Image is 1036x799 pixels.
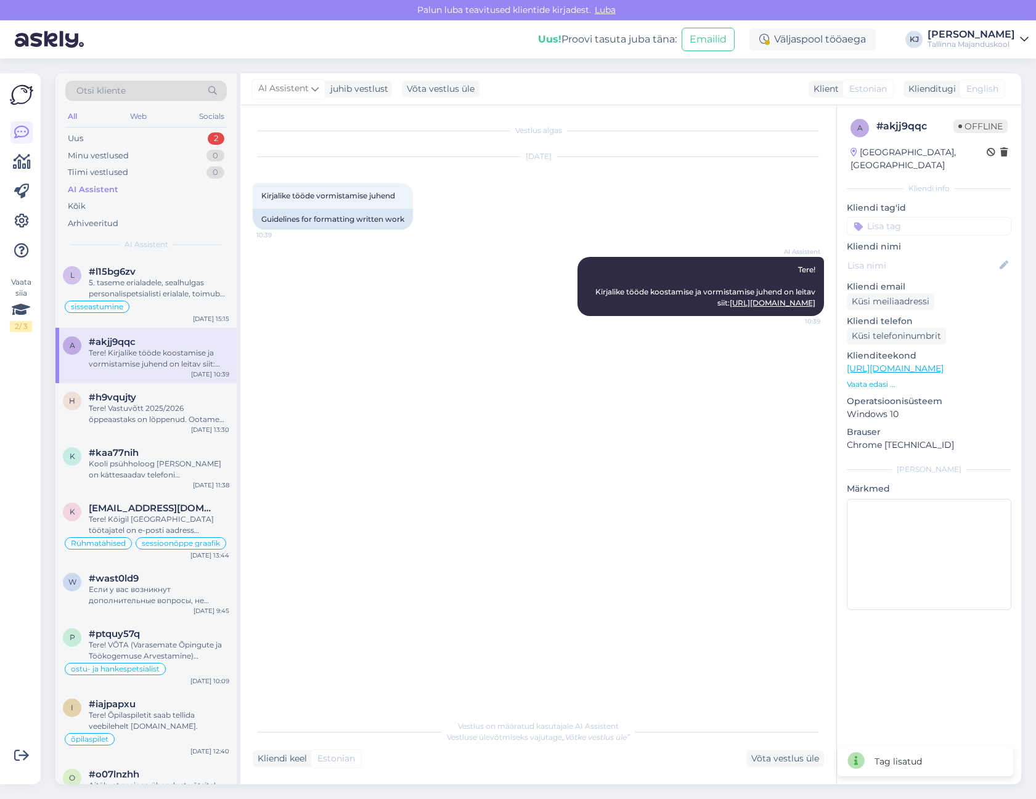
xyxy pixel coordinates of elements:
div: [DATE] 10:09 [190,676,229,686]
span: w [68,577,76,586]
span: Luba [591,4,619,15]
span: AI Assistent [774,247,820,256]
div: Võta vestlus üle [402,81,479,97]
span: Estonian [849,83,887,95]
span: #h9vqujty [89,392,136,403]
div: Tere! Kõigil [GEOGRAPHIC_DATA] töötajatel on e-posti aadress [PERSON_NAME] [EMAIL_ADDRESS][DOMAIN... [89,514,229,536]
div: Kliendi info [847,183,1011,194]
div: Tere! VÕTA (Varasemate Õpingute ja Töökogemuse Arvestamine) võimaldab arvestada varem omandatud t... [89,639,229,662]
a: [URL][DOMAIN_NAME] [847,363,944,374]
p: Kliendi tag'id [847,201,1011,214]
span: Vestluse ülevõtmiseks vajutage [447,732,630,742]
span: 10:39 [774,317,820,326]
p: Kliendi telefon [847,315,1011,328]
span: #akjj9qqc [89,336,136,347]
div: Kõik [68,200,86,213]
p: Chrome [TECHNICAL_ID] [847,439,1011,452]
span: l [70,270,75,280]
span: English [966,83,998,95]
div: # akjj9qqc [876,119,953,134]
div: All [65,108,80,124]
span: õpilaspilet [71,736,108,743]
div: Если у вас возникнут дополнительные вопросы, не стесняйтесь обращаться. [89,584,229,606]
span: Estonian [317,752,355,765]
div: KJ [905,31,923,48]
div: Kliendi keel [253,752,307,765]
span: sisseastumine [71,303,123,310]
div: [DATE] 13:44 [190,551,229,560]
div: [DATE] [253,151,824,162]
div: Socials [197,108,227,124]
span: #kaa77nih [89,447,139,458]
span: Rühmatähised [71,540,126,547]
p: Brauser [847,426,1011,439]
div: Guidelines for formatting written work [253,209,413,230]
span: #ptquy57q [89,628,140,639]
div: Minu vestlused [68,150,129,162]
div: [DATE] 12:40 [190,747,229,756]
span: k [70,452,75,461]
div: Tere! Õpilaspiletit saab tellida veebilehelt [DOMAIN_NAME]. [89,710,229,732]
div: [PERSON_NAME] [928,30,1015,39]
div: 0 [206,150,224,162]
div: 5. taseme erialadele, sealhulgas personalispetsialisti erialale, toimub avalduste vastuvõtt taval... [89,277,229,299]
span: #wast0ld9 [89,573,139,584]
div: Tallinna Majanduskool [928,39,1015,49]
span: o [69,773,75,782]
div: Küsi telefoninumbrit [847,328,946,344]
div: Arhiveeritud [68,217,118,230]
a: [PERSON_NAME]Tallinna Majanduskool [928,30,1029,49]
span: kerttiliisa.omblus@gmail.com [89,503,217,514]
div: Klienditugi [903,83,956,95]
i: „Võtke vestlus üle” [562,732,630,742]
p: Kliendi email [847,280,1011,293]
div: AI Assistent [68,184,118,196]
div: [DATE] 15:15 [193,314,229,323]
span: Otsi kliente [76,84,126,97]
p: Märkmed [847,482,1011,495]
p: Vaata edasi ... [847,379,1011,390]
input: Lisa nimi [847,259,997,272]
div: Väljaspool tööaega [749,28,876,51]
div: [DATE] 9:45 [194,606,229,615]
div: Tere! Vastuvõtt 2025/2026 õppeaastaks on lõppenud. Ootame teid kandideerima järgmisel aastal! [89,403,229,425]
button: Emailid [682,28,735,51]
img: Askly Logo [10,83,33,107]
div: 2 [208,132,224,145]
span: Kirjalike tööde vormistamise juhend [261,191,395,200]
div: [DATE] 13:30 [191,425,229,434]
div: Klient [809,83,839,95]
div: juhib vestlust [325,83,388,95]
input: Lisa tag [847,217,1011,235]
p: Klienditeekond [847,349,1011,362]
span: Offline [953,120,1008,133]
span: a [857,123,863,132]
span: AI Assistent [258,82,309,95]
span: ostu- ja hankespetsialist [71,665,160,673]
div: Tiimi vestlused [68,166,128,179]
span: Vestlus on määratud kasutajale AI Assistent [458,721,619,731]
div: Vaata siia [10,277,32,332]
div: [DATE] 10:39 [191,370,229,379]
b: Uus! [538,33,561,45]
div: 0 [206,166,224,179]
div: [GEOGRAPHIC_DATA], [GEOGRAPHIC_DATA] [850,146,987,172]
div: Võta vestlus üle [746,750,824,767]
p: Kliendi nimi [847,240,1011,253]
div: Tere! Kirjalike tööde koostamise ja vormistamise juhend on leitav siit: [URL][DOMAIN_NAME] [89,347,229,370]
div: Proovi tasuta juba täna: [538,32,677,47]
span: h [69,396,75,405]
span: #o07lnzhh [89,769,139,780]
span: sessioonõppe graafik [142,540,220,547]
span: AI Assistent [124,239,168,250]
span: 10:39 [256,230,303,240]
p: Operatsioonisüsteem [847,395,1011,408]
div: Uus [68,132,83,145]
a: [URL][DOMAIN_NAME] [730,298,815,307]
span: p [70,633,75,642]
span: i [71,703,73,712]
div: Kooli psühholoog [PERSON_NAME] on kättesaadav telefoni [PERSON_NAME], et vajadusel aeg Skype'i va... [89,458,229,481]
div: 2 / 3 [10,321,32,332]
span: k [70,507,75,516]
div: [PERSON_NAME] [847,464,1011,475]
